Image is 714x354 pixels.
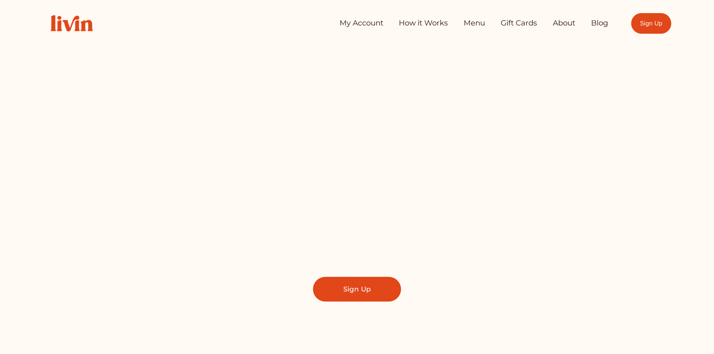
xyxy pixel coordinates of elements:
a: Sign Up [313,277,401,302]
span: Let us Take Dinner off Your Plate [145,105,569,142]
a: Sign Up [631,13,671,34]
span: Find a local chef who prepares customized, healthy meals in your kitchen [232,153,482,186]
a: Menu [464,16,485,31]
a: Gift Cards [501,16,537,31]
a: About [553,16,575,31]
a: Blog [591,16,608,31]
img: Livin [43,7,100,39]
a: How it Works [399,16,448,31]
a: My Account [340,16,383,31]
